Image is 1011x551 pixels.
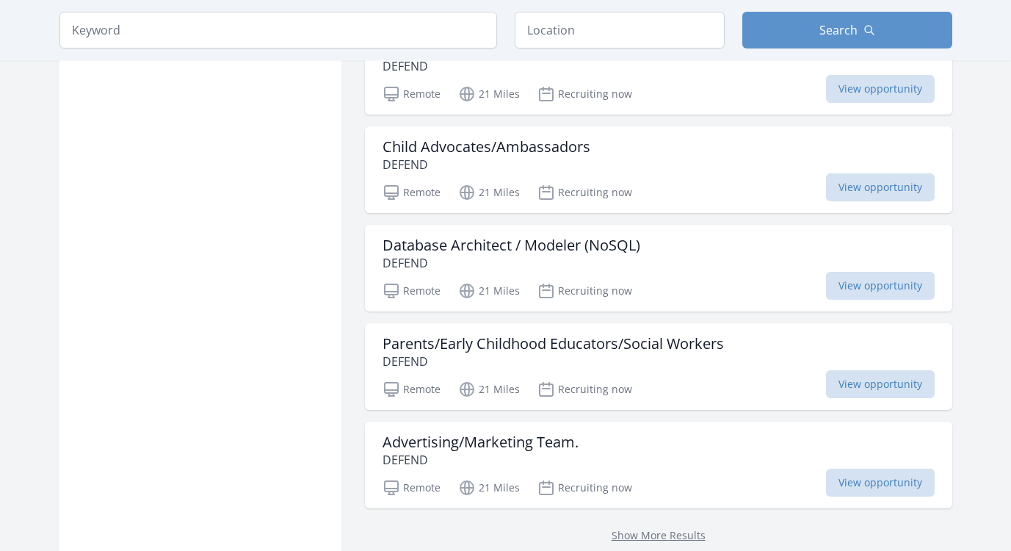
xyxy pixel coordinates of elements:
p: 21 Miles [458,381,520,398]
a: Child Advocates/Ambassadors DEFEND Remote 21 Miles Recruiting now View opportunity [365,126,952,213]
input: Location [515,12,725,48]
p: DEFEND [383,156,590,173]
p: 21 Miles [458,184,520,201]
h3: Advertising/Marketing Team. [383,433,579,451]
a: Advertising/Marketing Team. DEFEND Remote 21 Miles Recruiting now View opportunity [365,422,952,508]
p: Recruiting now [537,479,632,497]
span: Search [819,21,858,39]
p: DEFEND [383,254,640,272]
p: 21 Miles [458,85,520,103]
h3: Parents/Early Childhood Educators/Social Workers [383,335,724,353]
p: Remote [383,381,441,398]
p: 21 Miles [458,479,520,497]
a: Parents/Early Childhood Educators/Social Workers DEFEND Remote 21 Miles Recruiting now View oppor... [365,323,952,410]
input: Keyword [59,12,497,48]
p: Remote [383,85,441,103]
h3: Database Architect / Modeler (NoSQL) [383,237,640,254]
p: DEFEND [383,451,579,469]
p: Recruiting now [537,282,632,300]
p: Remote [383,184,441,201]
p: Remote [383,479,441,497]
span: View opportunity [826,370,935,398]
span: View opportunity [826,75,935,103]
p: Recruiting now [537,184,632,201]
span: View opportunity [826,173,935,201]
p: DEFEND [383,353,724,370]
button: Search [742,12,952,48]
p: Recruiting now [537,85,632,103]
a: Show More Results [612,528,706,542]
a: Database Architect / Modeler (NoSQL) DEFEND Remote 21 Miles Recruiting now View opportunity [365,225,952,311]
span: View opportunity [826,469,935,497]
h3: Child Advocates/Ambassadors [383,138,590,156]
p: DEFEND [383,57,522,75]
span: View opportunity [826,272,935,300]
p: Recruiting now [537,381,632,398]
p: 21 Miles [458,282,520,300]
a: Researchers Wanted DEFEND Remote 21 Miles Recruiting now View opportunity [365,28,952,115]
p: Remote [383,282,441,300]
